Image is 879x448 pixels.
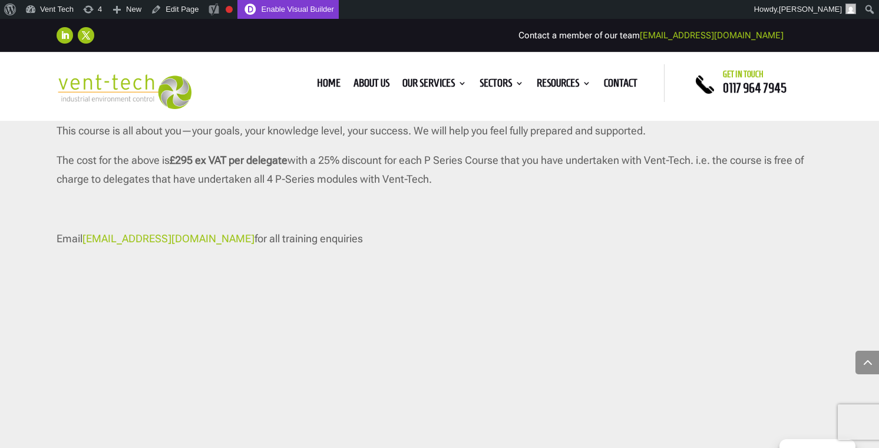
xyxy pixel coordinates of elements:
[57,232,82,245] span: Email
[779,5,842,14] span: [PERSON_NAME]
[82,232,255,245] a: [EMAIL_ADDRESS][DOMAIN_NAME]
[402,79,467,92] a: Our Services
[170,154,288,166] strong: £295 ex VAT per delegate
[537,79,591,92] a: Resources
[78,27,94,44] a: Follow on X
[640,30,784,41] a: [EMAIL_ADDRESS][DOMAIN_NAME]
[723,81,787,95] a: 0117 964 7945
[723,70,764,79] span: Get in touch
[480,79,524,92] a: Sectors
[57,121,822,151] p: This course is all about you—your goals, your knowledge level, your success. We will help you fee...
[353,79,389,92] a: About us
[57,74,191,109] img: 2023-09-27T08_35_16.549ZVENT-TECH---Clear-background
[226,6,233,13] div: Focus keyphrase not set
[317,79,341,92] a: Home
[57,27,73,44] a: Follow on LinkedIn
[255,232,363,245] span: for all training enquiries
[604,79,637,92] a: Contact
[518,30,784,41] span: Contact a member of our team
[57,151,822,200] p: The cost for the above is with a 25% discount for each P Series Course that you have undertaken w...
